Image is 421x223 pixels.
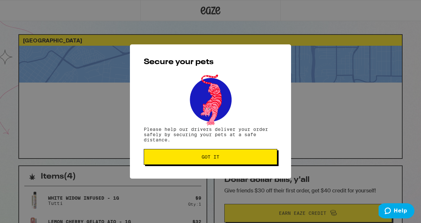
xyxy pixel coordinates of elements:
iframe: Opens a widget where you can find more information [379,203,414,220]
img: pets [184,73,237,127]
button: Got it [144,149,277,165]
h2: Secure your pets [144,58,277,66]
p: Please help our drivers deliver your order safely by securing your pets at a safe distance. [144,127,277,142]
span: Got it [202,155,219,159]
